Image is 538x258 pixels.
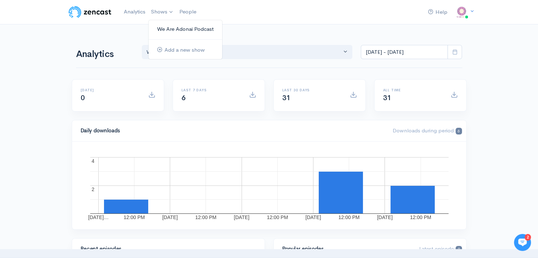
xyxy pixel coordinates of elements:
text: 12:00 PM [123,214,145,220]
text: 4 [92,158,94,164]
a: Add a new show [149,44,222,56]
span: 31 [282,93,290,102]
a: We Are Adonai Podcast [149,23,222,35]
span: 0 [81,93,85,102]
span: 6 [456,128,462,134]
img: ZenCast Logo [68,5,112,19]
input: Search articles [21,133,126,147]
text: 12:00 PM [195,214,216,220]
ul: Shows [148,20,222,59]
span: Latest episode: [419,245,462,252]
h4: Daily downloads [81,128,384,134]
h6: Last 7 days [181,88,241,92]
img: ... [455,5,469,19]
iframe: gist-messenger-bubble-iframe [514,234,531,251]
span: 31 [383,93,391,102]
button: We Are Adonai Podcast [142,45,353,59]
input: analytics date range selector [361,45,448,59]
span: New conversation [46,98,85,104]
h1: Hi Elysse 👋 [11,34,131,46]
text: 12:00 PM [338,214,359,220]
text: 12:00 PM [410,214,431,220]
h6: [DATE] [81,88,140,92]
button: New conversation [11,94,131,108]
text: [DATE] [377,214,392,220]
div: We Are Adonai Podcast [146,48,342,56]
h1: Analytics [76,49,133,59]
h4: Recent episodes [81,246,252,252]
span: Downloads during period: [393,127,462,134]
text: 2 [92,187,94,192]
a: Help [425,5,450,20]
text: 12:00 PM [267,214,288,220]
h4: Popular episodes [282,246,411,252]
a: Shows [148,4,177,20]
text: [DATE]… [88,214,109,220]
a: Analytics [121,4,148,19]
h6: Last 30 days [282,88,341,92]
a: People [177,4,199,19]
p: Find an answer quickly [10,121,132,130]
text: [DATE] [162,214,178,220]
svg: A chart. [81,150,458,221]
h6: All time [383,88,442,92]
span: 0 [456,246,462,253]
span: 6 [181,93,186,102]
text: [DATE] [234,214,249,220]
h2: Just let us know if you need anything and we'll be happy to help! 🙂 [11,47,131,81]
text: [DATE] [305,214,321,220]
